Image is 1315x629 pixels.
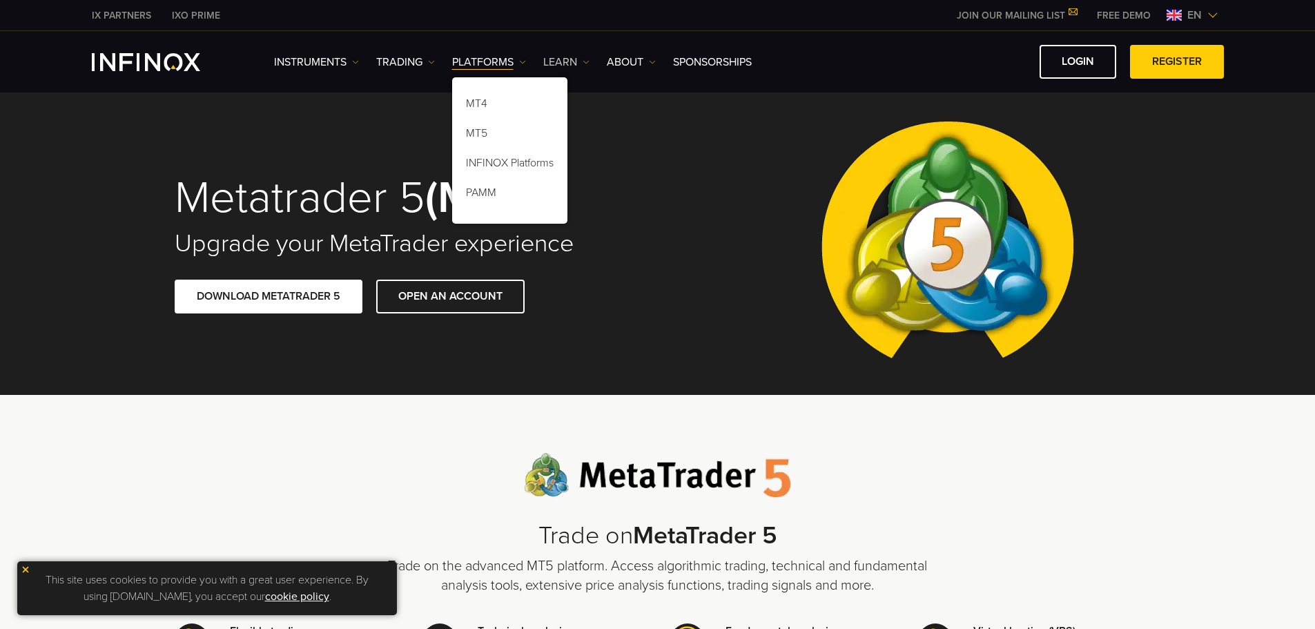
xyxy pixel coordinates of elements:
img: Meta Trader 5 logo [524,453,791,498]
a: DOWNLOAD METATRADER 5 [175,280,362,313]
h1: Metatrader 5 [175,175,639,222]
a: INFINOX [162,8,231,23]
strong: (MT5) [425,171,540,225]
a: INFINOX [81,8,162,23]
a: MT5 [452,121,567,151]
h2: Upgrade your MetaTrader experience [175,229,639,259]
a: TRADING [376,54,435,70]
a: ABOUT [607,54,656,70]
img: yellow close icon [21,565,30,574]
a: cookie policy [265,590,329,603]
a: Learn [543,54,590,70]
a: MT4 [452,91,567,121]
a: INFINOX Logo [92,53,233,71]
a: REGISTER [1130,45,1224,79]
a: PAMM [452,180,567,210]
img: Meta Trader 5 [810,93,1084,395]
h2: Trade on [382,521,934,551]
a: LOGIN [1040,45,1116,79]
a: SPONSORSHIPS [673,54,752,70]
p: This site uses cookies to provide you with a great user experience. By using [DOMAIN_NAME], you a... [24,568,390,608]
a: PLATFORMS [452,54,526,70]
a: OPEN AN ACCOUNT [376,280,525,313]
a: INFINOX MENU [1087,8,1161,23]
p: Trade on the advanced MT5 platform. Access algorithmic trading, technical and fundamental analysi... [382,557,934,595]
a: INFINOX Platforms [452,151,567,180]
strong: MetaTrader 5 [633,521,777,550]
a: JOIN OUR MAILING LIST [946,10,1087,21]
a: Instruments [274,54,359,70]
span: en [1182,7,1207,23]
